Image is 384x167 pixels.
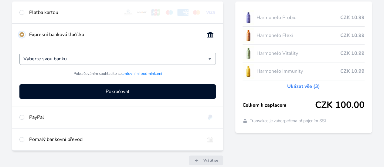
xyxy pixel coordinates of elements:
[257,32,340,39] span: Harmonelo Flexi
[189,155,223,165] a: Vrátit se
[205,114,216,121] img: paypal.svg
[150,9,161,16] img: jcb.svg
[250,118,327,124] span: Transakce je zabezpečena připojením SSL
[205,136,216,143] img: bankTransfer_IBAN.svg
[243,28,254,43] img: CLEAN_FLEXI_se_stinem_x-hi_(1)-lo.jpg
[19,53,216,65] div: Vyberte svou banku
[340,50,365,57] span: CZK 10.99
[164,9,175,16] img: maestro.svg
[205,9,216,16] img: visa.svg
[203,158,218,163] span: Vrátit se
[257,14,340,21] span: Harmonelo Probio
[340,68,365,75] span: CZK 10.99
[19,84,216,99] button: Pokračovat
[340,14,365,21] span: CZK 10.99
[73,71,162,77] span: Pokračováním souhlasíte se
[315,100,365,111] span: CZK 100.00
[257,50,340,57] span: Harmonelo Vitality
[29,9,118,16] div: Platba kartou
[191,9,202,16] img: mc.svg
[340,32,365,39] span: CZK 10.99
[243,46,254,61] img: CLEAN_VITALITY_se_stinem_x-lo.jpg
[243,64,254,79] img: IMMUNITY_se_stinem_x-lo.jpg
[23,55,208,62] input: Hledat...
[205,31,216,38] img: onlineBanking_CZ.svg
[29,31,200,38] div: Expresní banková tlačítka
[243,10,254,25] img: CLEAN_PROBIO_se_stinem_x-lo.jpg
[122,71,162,76] a: smluvními podmínkami
[123,9,134,16] img: diners.svg
[243,102,315,109] span: Celkem k zaplacení
[257,68,340,75] span: Harmonelo Immunity
[177,9,189,16] img: amex.svg
[106,88,130,95] span: Pokračovat
[136,9,148,16] img: discover.svg
[287,83,320,90] a: Ukázat vše (3)
[29,136,200,143] div: Pomalý bankovní převod
[29,114,200,121] div: PayPal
